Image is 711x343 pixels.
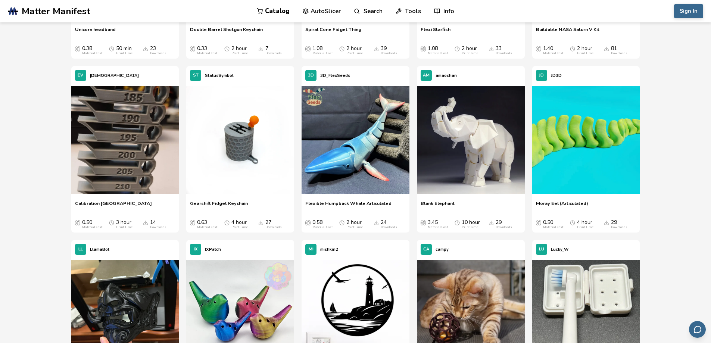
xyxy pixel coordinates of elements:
[205,246,221,253] p: IXPatch
[82,46,102,55] div: 0.38
[197,219,217,229] div: 0.63
[90,72,139,79] p: [DEMOGRAPHIC_DATA]
[193,73,199,78] span: ST
[320,72,350,79] p: 3D_FlexSeeds
[536,26,599,38] a: Buildable NASA Saturn V Kit
[455,46,460,52] span: Average Print Time
[428,219,448,229] div: 3.45
[428,225,448,229] div: Material Cost
[421,200,455,212] a: Blank Elephant
[265,52,282,55] div: Downloads
[231,225,248,229] div: Print Time
[309,247,314,252] span: MI
[22,6,90,16] span: Matter Manifest
[604,219,609,225] span: Downloads
[496,225,512,229] div: Downloads
[231,52,248,55] div: Print Time
[462,225,478,229] div: Print Time
[305,26,361,38] a: Spiral Cone Fidget Thing
[312,52,333,55] div: Material Cost
[231,219,248,229] div: 4 hour
[496,52,512,55] div: Downloads
[381,46,397,55] div: 39
[577,46,593,55] div: 2 hour
[75,26,116,38] a: Unicorn headband
[489,219,494,225] span: Downloads
[150,52,166,55] div: Downloads
[423,247,429,252] span: CA
[543,52,563,55] div: Material Cost
[90,246,109,253] p: LlamaBot
[421,26,450,38] a: Flexi Starfish
[374,219,379,225] span: Downloads
[312,225,333,229] div: Material Cost
[689,321,706,338] button: Send feedback via email
[75,219,80,225] span: Average Cost
[82,52,102,55] div: Material Cost
[197,225,217,229] div: Material Cost
[455,219,460,225] span: Average Print Time
[374,46,379,52] span: Downloads
[305,46,311,52] span: Average Cost
[339,219,344,225] span: Average Print Time
[604,46,609,52] span: Downloads
[143,219,148,225] span: Downloads
[536,219,541,225] span: Average Cost
[674,4,703,18] button: Sign In
[205,72,234,79] p: StatusSymbol
[551,246,568,253] p: Lucky_W
[462,46,478,55] div: 2 hour
[265,225,282,229] div: Downloads
[462,52,478,55] div: Print Time
[536,200,588,212] a: Moray Eel (Articulated)
[305,200,392,212] a: Flexible Humpback Whale Articulated
[346,225,363,229] div: Print Time
[428,52,448,55] div: Material Cost
[543,225,563,229] div: Material Cost
[539,73,544,78] span: JD
[224,219,230,225] span: Average Print Time
[339,46,344,52] span: Average Print Time
[346,52,363,55] div: Print Time
[231,46,248,55] div: 2 hour
[197,52,217,55] div: Material Cost
[462,219,480,229] div: 10 hour
[543,219,563,229] div: 0.50
[150,219,166,229] div: 14
[190,200,248,212] a: Gearshift Fidget Keychain
[109,219,114,225] span: Average Print Time
[116,219,132,229] div: 3 hour
[536,46,541,52] span: Average Cost
[258,46,263,52] span: Downloads
[346,46,363,55] div: 2 hour
[577,219,593,229] div: 4 hour
[611,225,627,229] div: Downloads
[423,73,430,78] span: AM
[489,46,494,52] span: Downloads
[346,219,363,229] div: 2 hour
[75,200,152,212] a: Calibration [GEOGRAPHIC_DATA]
[305,219,311,225] span: Average Cost
[197,46,217,55] div: 0.33
[421,46,426,52] span: Average Cost
[611,52,627,55] div: Downloads
[150,225,166,229] div: Downloads
[190,26,263,38] span: Double Barrel Shotgun Keychain
[421,219,426,225] span: Average Cost
[265,46,282,55] div: 7
[190,46,195,52] span: Average Cost
[116,225,132,229] div: Print Time
[428,46,448,55] div: 1.08
[320,246,338,253] p: mishkin2
[224,46,230,52] span: Average Print Time
[82,225,102,229] div: Material Cost
[109,46,114,52] span: Average Print Time
[381,219,397,229] div: 24
[82,219,102,229] div: 0.50
[577,225,593,229] div: Print Time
